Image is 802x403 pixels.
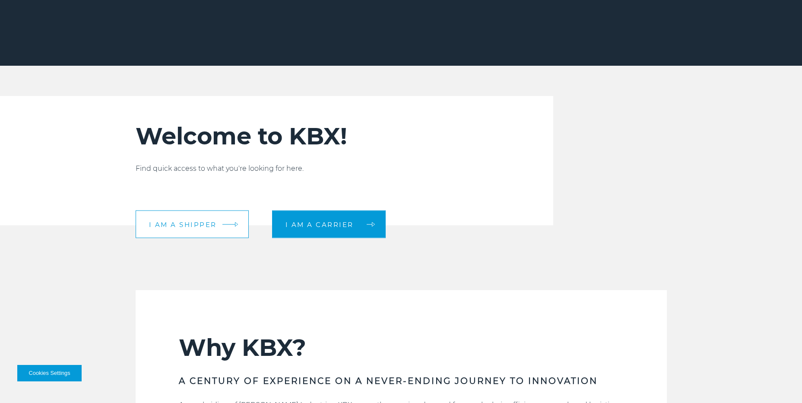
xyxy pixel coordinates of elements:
[179,375,624,387] h3: A CENTURY OF EXPERIENCE ON A NEVER-ENDING JOURNEY TO INNOVATION
[235,222,238,227] img: arrow
[149,221,217,227] span: I am a shipper
[179,333,624,362] h2: Why KBX?
[285,221,354,227] span: I am a carrier
[17,365,82,381] button: Cookies Settings
[136,163,497,174] p: Find quick access to what you're looking for here.
[136,122,497,150] h2: Welcome to KBX!
[136,211,249,238] a: I am a shipper arrow arrow
[272,211,386,238] a: I am a carrier arrow arrow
